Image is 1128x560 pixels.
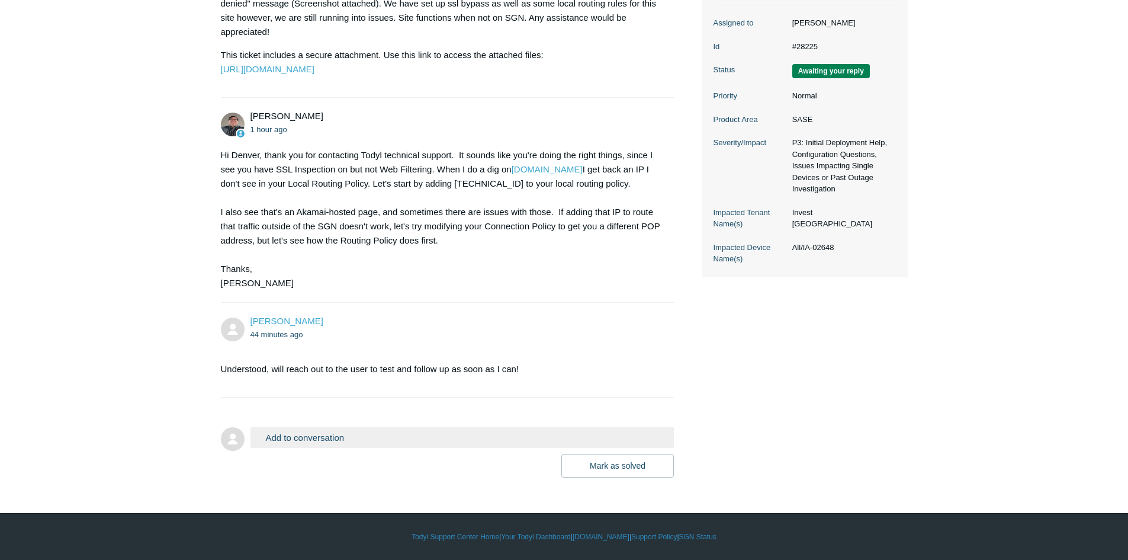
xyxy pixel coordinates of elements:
[786,207,896,230] dd: Invest [GEOGRAPHIC_DATA]
[786,242,896,254] dd: All/IA-02648
[250,111,323,121] span: Matt Robinson
[786,137,896,195] dd: P3: Initial Deployment Help, Configuration Questions, Issues Impacting Single Devices or Past Out...
[412,532,499,542] a: Todyl Support Center Home
[714,17,786,29] dt: Assigned to
[561,454,674,478] button: Mark as solved
[221,532,908,542] div: | | | |
[573,532,629,542] a: [DOMAIN_NAME]
[714,242,786,265] dt: Impacted Device Name(s)
[250,125,287,134] time: 09/18/2025, 14:43
[512,164,583,174] a: [DOMAIN_NAME]
[786,41,896,53] dd: #28225
[679,532,716,542] a: SGN Status
[786,17,896,29] dd: [PERSON_NAME]
[221,362,663,376] p: Understood, will reach out to the user to test and follow up as soon as I can!
[250,316,323,326] span: Denver Jackson
[714,64,786,76] dt: Status
[714,207,786,230] dt: Impacted Tenant Name(s)
[714,114,786,126] dt: Product Area
[221,64,314,74] a: [URL][DOMAIN_NAME]
[786,90,896,102] dd: Normal
[714,90,786,102] dt: Priority
[631,532,677,542] a: Support Policy
[250,316,323,326] a: [PERSON_NAME]
[221,48,663,76] p: This ticket includes a secure attachment. Use this link to access the attached files:
[714,41,786,53] dt: Id
[786,114,896,126] dd: SASE
[250,427,674,448] button: Add to conversation
[221,148,663,290] div: Hi Denver, thank you for contacting Todyl technical support. It sounds like you're doing the righ...
[501,532,570,542] a: Your Todyl Dashboard
[714,137,786,149] dt: Severity/Impact
[792,64,870,78] span: We are waiting for you to respond
[250,330,303,339] time: 09/18/2025, 15:17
